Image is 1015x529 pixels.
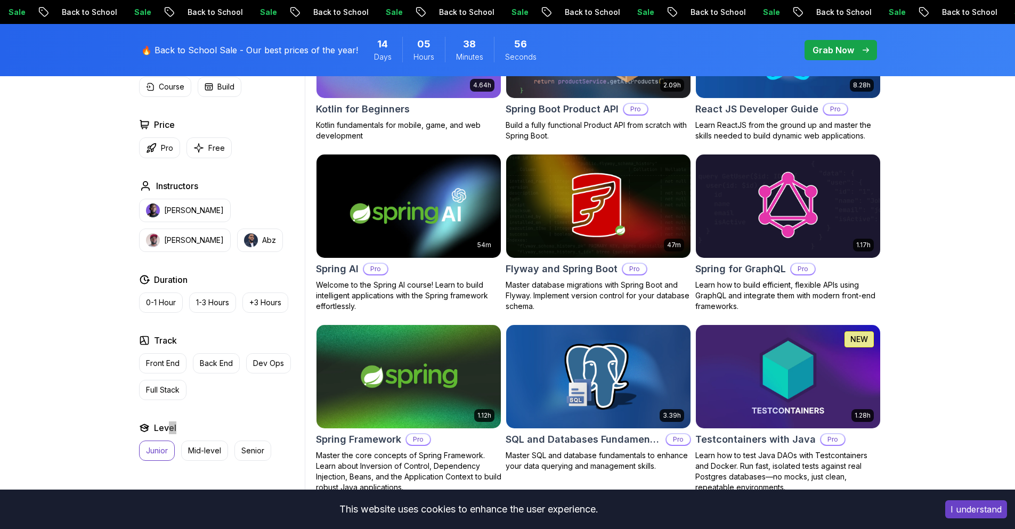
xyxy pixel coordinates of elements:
p: 🔥 Back to School Sale - Our best prices of the year! [141,44,358,56]
p: Mid-level [188,445,221,456]
a: Spring for GraphQL card1.17hSpring for GraphQLProLearn how to build efficient, flexible APIs usin... [695,154,881,312]
button: Accept cookies [945,500,1007,518]
p: Front End [146,358,180,369]
p: Junior [146,445,168,456]
p: Build [217,82,234,92]
p: Full Stack [146,385,180,395]
h2: Track [154,334,177,347]
a: Spring Framework card1.12hSpring FrameworkProMaster the core concepts of Spring Framework. Learn ... [316,324,501,493]
p: 3.39h [663,411,681,420]
p: Back to School [301,7,373,18]
h2: Duration [154,273,188,286]
button: instructor imgAbz [237,229,283,252]
button: Pro [139,137,180,158]
h2: SQL and Databases Fundamentals [506,432,661,447]
p: Sale [750,7,784,18]
p: +3 Hours [249,297,281,308]
p: Learn how to build efficient, flexible APIs using GraphQL and integrate them with modern front-en... [695,280,881,312]
p: [PERSON_NAME] [164,205,224,216]
p: Back End [200,358,233,369]
p: Pro [667,434,690,445]
img: instructor img [244,233,258,247]
button: Build [198,77,241,97]
button: Back End [193,353,240,373]
button: Course [139,77,191,97]
p: 1.17h [856,241,871,249]
p: Back to School [175,7,247,18]
img: SQL and Databases Fundamentals card [506,325,691,428]
p: Course [159,82,184,92]
span: 38 Minutes [463,37,476,52]
p: Sale [499,7,533,18]
h2: React JS Developer Guide [695,102,818,117]
span: 5 Hours [417,37,431,52]
p: Master the core concepts of Spring Framework. Learn about Inversion of Control, Dependency Inject... [316,450,501,493]
div: This website uses cookies to enhance the user experience. [8,498,929,521]
p: Free [208,143,225,153]
h2: Level [154,421,176,434]
p: Back to School [929,7,1002,18]
h2: Price [154,118,175,131]
p: Pro [821,434,845,445]
p: 54m [477,241,491,249]
span: Hours [413,52,434,62]
p: Sale [624,7,659,18]
p: 1-3 Hours [196,297,229,308]
button: instructor img[PERSON_NAME] [139,229,231,252]
a: Spring AI card54mSpring AIProWelcome to the Spring AI course! Learn to build intelligent applicat... [316,154,501,312]
span: Minutes [456,52,483,62]
p: Sale [121,7,156,18]
h2: Spring AI [316,262,359,276]
p: Pro [161,143,173,153]
h2: Spring Framework [316,432,401,447]
p: Master SQL and database fundamentals to enhance your data querying and management skills. [506,450,691,471]
button: 0-1 Hour [139,292,183,313]
span: Days [374,52,392,62]
p: Build a fully functional Product API from scratch with Spring Boot. [506,120,691,141]
p: Back to School [49,7,121,18]
p: Sale [247,7,281,18]
p: Back to School [552,7,624,18]
h2: Spring for GraphQL [695,262,786,276]
p: Pro [791,264,815,274]
p: Back to School [426,7,499,18]
h2: Instructors [156,180,198,192]
span: 56 Seconds [514,37,527,52]
img: Spring AI card [316,154,501,258]
p: Learn ReactJS from the ground up and master the skills needed to build dynamic web applications. [695,120,881,141]
p: Dev Ops [253,358,284,369]
p: 47m [667,241,681,249]
p: Sale [373,7,407,18]
p: NEW [850,334,868,345]
h2: Testcontainers with Java [695,432,816,447]
p: Pro [407,434,430,445]
span: 14 Days [377,37,388,52]
a: SQL and Databases Fundamentals card3.39hSQL and Databases FundamentalsProMaster SQL and database ... [506,324,691,471]
button: Senior [234,441,271,461]
p: Welcome to the Spring AI course! Learn to build intelligent applications with the Spring framewor... [316,280,501,312]
p: [PERSON_NAME] [164,235,224,246]
button: Junior [139,441,175,461]
p: 2.09h [663,81,681,89]
img: instructor img [146,204,160,217]
img: Testcontainers with Java card [696,325,880,428]
p: Abz [262,235,276,246]
img: Spring for GraphQL card [696,154,880,258]
p: Kotlin fundamentals for mobile, game, and web development [316,120,501,141]
p: Sale [876,7,910,18]
button: Front End [139,353,186,373]
p: Learn how to test Java DAOs with Testcontainers and Docker. Run fast, isolated tests against real... [695,450,881,493]
p: Back to School [678,7,750,18]
button: +3 Hours [242,292,288,313]
p: Pro [364,264,387,274]
p: Grab Now [813,44,854,56]
p: 1.12h [477,411,491,420]
h2: Kotlin for Beginners [316,102,410,117]
span: Seconds [505,52,537,62]
img: instructor img [146,233,160,247]
p: Back to School [803,7,876,18]
p: 8.28h [853,81,871,89]
button: Dev Ops [246,353,291,373]
button: Full Stack [139,380,186,400]
p: Pro [623,264,646,274]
